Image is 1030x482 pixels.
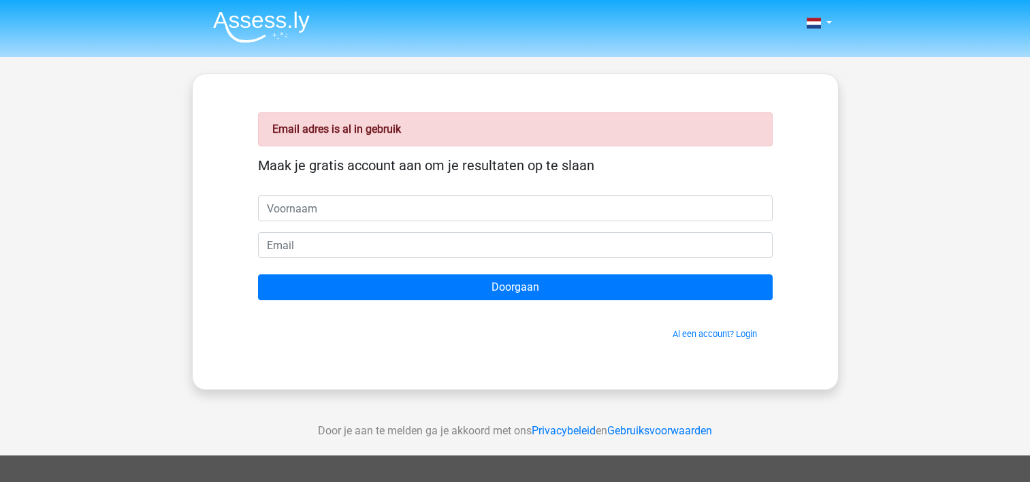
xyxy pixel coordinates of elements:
a: Privacybeleid [532,424,596,437]
input: Voornaam [258,195,773,221]
input: Doorgaan [258,274,773,300]
strong: Email adres is al in gebruik [272,123,401,135]
a: Al een account? Login [673,329,757,339]
input: Email [258,232,773,258]
h5: Maak je gratis account aan om je resultaten op te slaan [258,157,773,174]
img: Assessly [213,11,310,43]
a: Gebruiksvoorwaarden [607,424,712,437]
